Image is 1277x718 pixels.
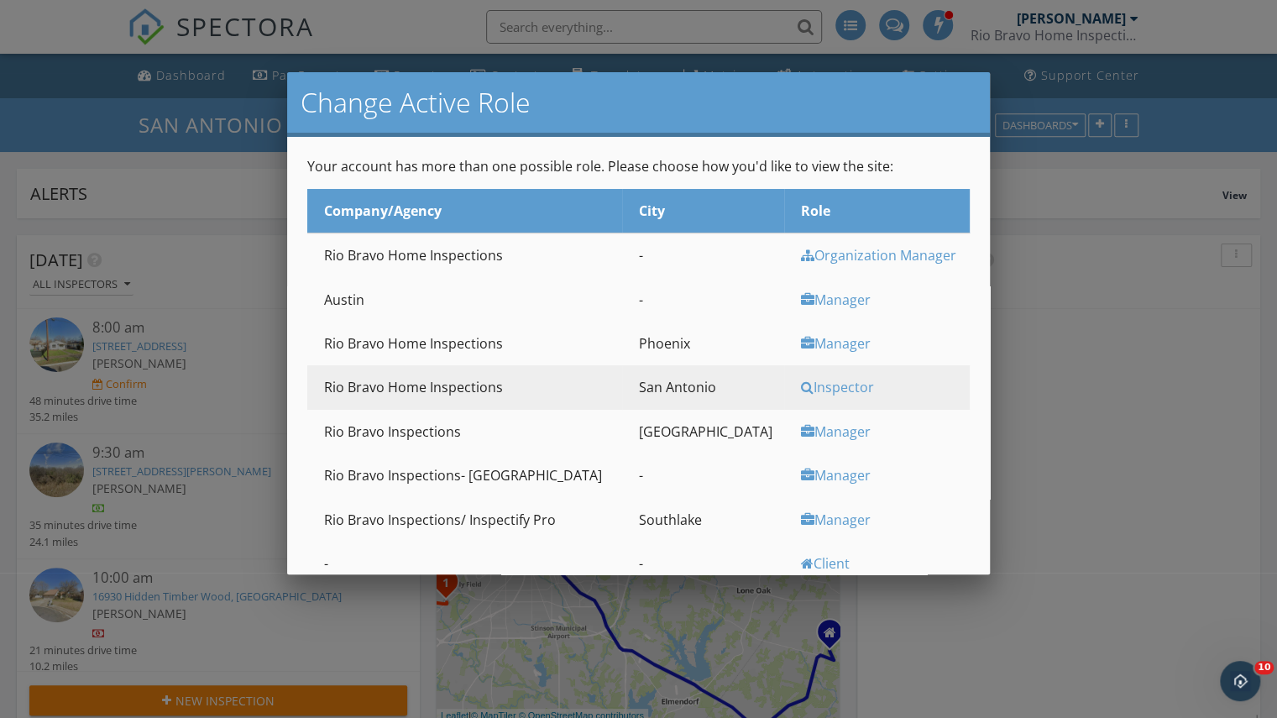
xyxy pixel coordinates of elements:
[622,189,784,233] th: City
[801,511,966,529] div: Manager
[307,278,621,322] td: Austin
[307,453,621,497] td: Rio Bravo Inspections- [GEOGRAPHIC_DATA]
[307,233,621,278] td: Rio Bravo Home Inspections
[801,466,966,485] div: Manager
[1220,661,1260,701] iframe: Intercom live chat
[622,233,784,278] td: -
[307,189,621,233] th: Company/Agency
[1254,661,1274,674] span: 10
[801,422,966,441] div: Manager
[307,542,621,585] td: -
[622,278,784,322] td: -
[622,498,784,542] td: Southlake
[784,189,970,233] th: Role
[622,542,784,585] td: -
[801,554,966,573] div: Client
[801,291,966,309] div: Manager
[307,365,621,409] td: Rio Bravo Home Inspections
[622,365,784,409] td: San Antonio
[301,86,976,119] h2: Change Active Role
[801,246,966,265] div: Organization Manager
[307,498,621,542] td: Rio Bravo Inspections/ Inspectify Pro
[622,453,784,497] td: -
[307,157,970,176] p: Your account has more than one possible role. Please choose how you'd like to view the site:
[801,378,966,396] div: Inspector
[622,410,784,453] td: [GEOGRAPHIC_DATA]
[622,322,784,365] td: Phoenix
[307,322,621,365] td: Rio Bravo Home Inspections
[307,410,621,453] td: Rio Bravo Inspections
[801,334,966,353] div: Manager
